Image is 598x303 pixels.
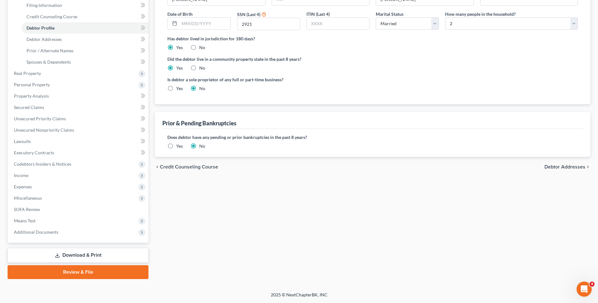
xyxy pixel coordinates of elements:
label: Marital Status [376,11,404,17]
input: MM/DD/YYYY [179,18,230,30]
label: No [199,85,205,92]
a: Review & File [8,265,148,279]
a: Property Analysis [9,90,148,102]
i: chevron_right [585,164,590,169]
div: 2025 © NextChapterBK, INC [119,292,479,303]
label: SSN (Last 4) [237,11,260,18]
label: Date of Birth [167,11,193,17]
span: Prior / Alternate Names [26,48,73,53]
a: Credit Counseling Course [21,11,148,22]
span: Executory Contracts [14,150,54,155]
span: Personal Property [14,82,50,87]
label: Yes [176,65,183,71]
span: Lawsuits [14,139,31,144]
span: Spouses & Dependents [26,59,71,65]
a: Unsecured Nonpriority Claims [9,124,148,136]
a: Spouses & Dependents [21,56,148,68]
iframe: Intercom live chat [577,282,592,297]
span: Additional Documents [14,229,58,235]
span: Filing Information [26,3,62,8]
label: No [199,44,205,51]
label: Did the debtor live in a community property state in the past 8 years? [167,56,578,62]
span: Income [14,173,28,178]
span: 4 [589,282,595,287]
label: Yes [176,143,183,149]
span: Means Test [14,218,36,223]
i: chevron_left [155,164,160,169]
span: Debtor Addresses [544,164,585,169]
span: Unsecured Priority Claims [14,116,66,121]
span: Credit Counseling Course [160,164,218,169]
a: Executory Contracts [9,147,148,158]
label: Does debtor have any pending or prior bankruptcies in the past 8 years? [167,134,578,140]
a: Unsecured Priority Claims [9,113,148,124]
label: How many people in the household? [445,11,516,17]
label: No [199,65,205,71]
span: Miscellaneous [14,195,42,201]
input: XXXX [307,18,369,30]
span: Property Analysis [14,93,49,99]
span: Debtor Profile [26,25,55,31]
a: Debtor Profile [21,22,148,34]
span: Real Property [14,71,41,76]
a: Download & Print [8,248,148,263]
span: Expenses [14,184,32,189]
input: XXXX [237,18,300,30]
label: ITIN (Last 4) [306,11,330,17]
span: Secured Claims [14,105,44,110]
label: Has debtor lived in jurisdiction for 180 days? [167,35,578,42]
a: Secured Claims [9,102,148,113]
label: Is debtor a sole proprietor of any full or part-time business? [167,76,369,83]
a: Prior / Alternate Names [21,45,148,56]
label: No [199,143,205,149]
a: SOFA Review [9,204,148,215]
button: Debtor Addresses chevron_right [544,164,590,169]
span: Debtor Addresses [26,37,62,42]
span: Unsecured Nonpriority Claims [14,127,74,133]
span: SOFA Review [14,207,40,212]
button: chevron_left Credit Counseling Course [155,164,218,169]
label: Yes [176,85,183,92]
span: Credit Counseling Course [26,14,77,19]
span: Codebtors Insiders & Notices [14,161,71,167]
a: Debtor Addresses [21,34,148,45]
label: Yes [176,44,183,51]
div: Prior & Pending Bankruptcies [162,119,236,127]
a: Lawsuits [9,136,148,147]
